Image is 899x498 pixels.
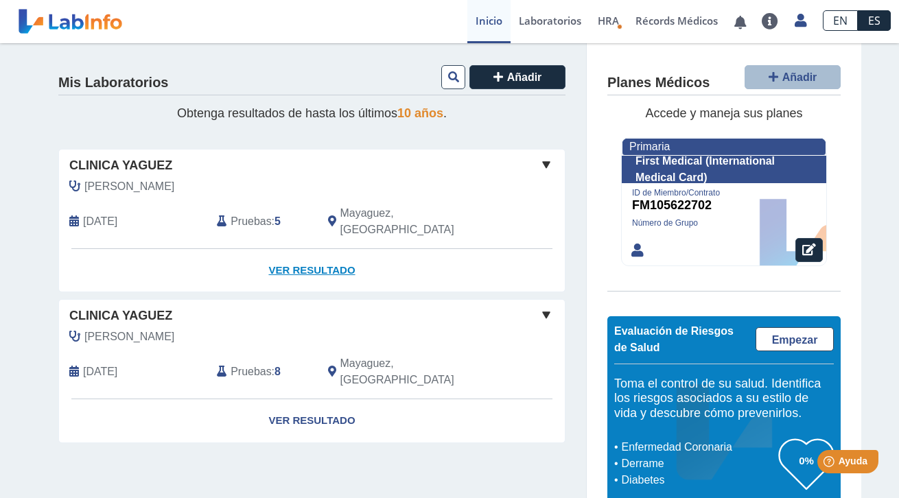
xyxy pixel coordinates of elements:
[777,444,884,483] iframe: Help widget launcher
[618,455,779,472] li: Derrame
[618,472,779,488] li: Diabetes
[231,364,271,380] span: Pruebas
[507,71,542,83] span: Añadir
[207,205,317,238] div: :
[645,106,802,120] span: Accede y maneja sus planes
[782,71,817,83] span: Añadir
[614,325,734,353] span: Evaluación de Riesgos de Salud
[618,439,779,455] li: Enfermedad Coronaria
[598,14,619,27] span: HRA
[84,178,174,195] span: Figueroa Diaz, Adriana
[58,75,168,91] h4: Mis Laboratorios
[614,377,834,421] h5: Toma el control de su salud. Identifica los riesgos asociados a su estilo de vida y descubre cómo...
[469,65,565,89] button: Añadir
[629,141,670,152] span: Primaria
[59,249,565,292] a: Ver Resultado
[823,10,858,31] a: EN
[340,355,492,388] span: Mayaguez, PR
[340,205,492,238] span: Mayaguez, PR
[397,106,443,120] span: 10 años
[83,364,117,380] span: 2024-12-19
[177,106,447,120] span: Obtenga resultados de hasta los últimos .
[84,329,174,345] span: Mariani Molini, Pedro
[772,334,818,346] span: Empezar
[69,307,172,325] span: Clinica Yaguez
[275,366,281,377] b: 8
[83,213,117,230] span: 2025-08-19
[59,399,565,442] a: Ver Resultado
[231,213,271,230] span: Pruebas
[858,10,891,31] a: ES
[275,215,281,227] b: 5
[69,156,172,175] span: Clinica Yaguez
[756,327,834,351] a: Empezar
[745,65,841,89] button: Añadir
[207,355,317,388] div: :
[607,75,710,91] h4: Planes Médicos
